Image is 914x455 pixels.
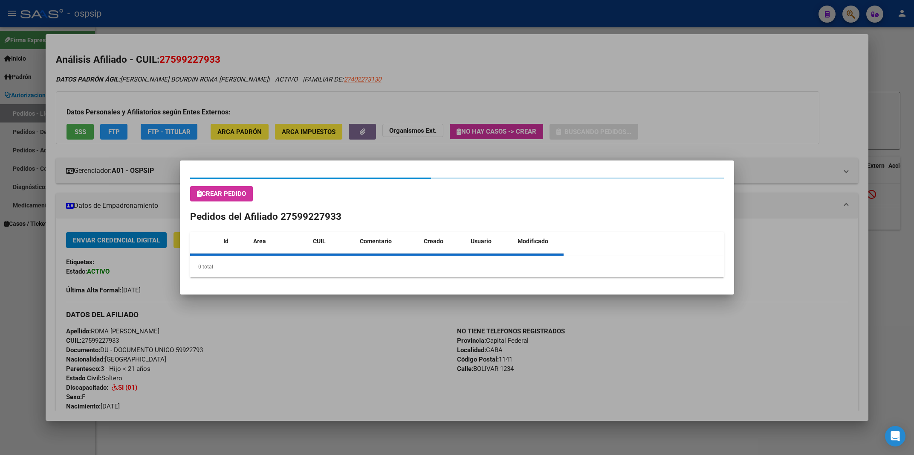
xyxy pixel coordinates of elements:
datatable-header-cell: Comentario [356,232,420,260]
datatable-header-cell: Usuario Modificado [561,232,608,260]
datatable-header-cell: CUIL [309,232,356,260]
datatable-header-cell: Area [250,232,309,260]
button: Crear Pedido [190,186,253,201]
span: Modificado [518,238,548,245]
span: Crear Pedido [197,190,246,198]
div: Open Intercom Messenger [885,426,905,446]
div: 0 total [190,256,724,277]
datatable-header-cell: Usuario [467,232,514,260]
span: Usuario [471,238,492,245]
datatable-header-cell: Id [220,232,250,260]
span: Area [253,238,266,245]
span: CUIL [313,238,326,245]
span: Creado [424,238,443,245]
span: Id [223,238,228,245]
span: Comentario [360,238,392,245]
datatable-header-cell: Modificado [514,232,561,260]
datatable-header-cell: Creado [420,232,467,260]
h2: Pedidos del Afiliado 27599227933 [190,210,724,224]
